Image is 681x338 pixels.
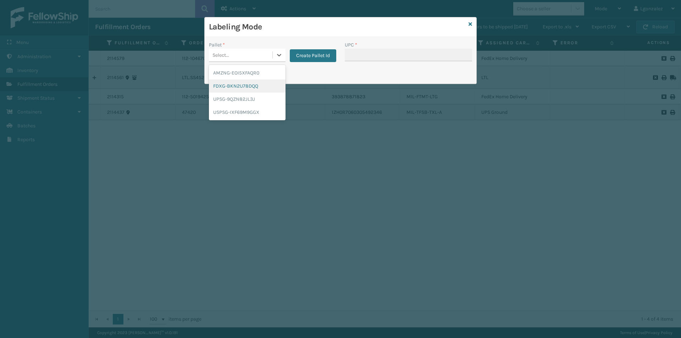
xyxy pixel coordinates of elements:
[290,49,336,62] button: Create Pallet Id
[209,66,286,79] div: AMZNG-EOI5XFAQR0
[212,51,229,59] div: Select...
[209,22,466,32] h3: Labeling Mode
[209,93,286,106] div: UPSG-9QZN82JL3J
[209,106,286,119] div: USPSG-IXF69M9GGX
[209,79,286,93] div: FDXG-BKN2U78DQQ
[209,41,225,49] label: Pallet
[345,41,357,49] label: UPC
